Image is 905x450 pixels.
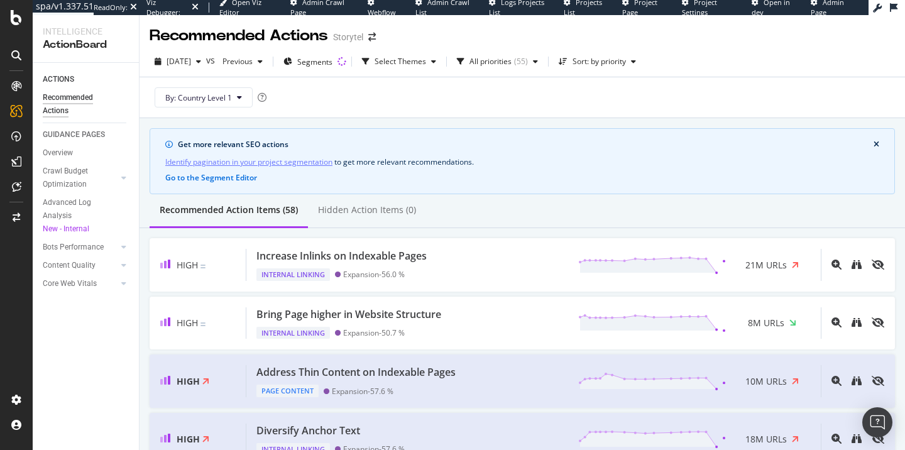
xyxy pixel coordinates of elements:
div: info banner [150,128,895,194]
a: Identify pagination in your project segmentation [165,155,332,168]
div: Content Quality [43,259,96,272]
div: Internal Linking [256,327,330,339]
span: High [177,433,200,445]
div: Get more relevant SEO actions [178,139,874,150]
button: close banner [870,138,882,151]
div: to get more relevant recommendations . [165,155,879,168]
span: 21M URLs [745,259,787,272]
div: Bring Page higher in Website Structure [256,307,441,322]
div: Overview [43,146,73,160]
div: ( 55 ) [514,58,528,65]
button: Previous [217,52,268,72]
span: High [177,259,198,271]
a: Crawl Budget Optimization [43,165,118,191]
div: Advanced Log Analysis [43,196,118,236]
div: Recommended Actions [43,91,118,118]
span: Segments [297,57,332,67]
div: arrow-right-arrow-left [368,33,376,41]
span: 8M URLs [748,317,784,329]
div: Open Intercom Messenger [862,407,892,437]
div: Recommended Actions [150,25,328,47]
a: GUIDANCE PAGES [43,128,130,141]
div: Core Web Vitals [43,277,97,290]
a: binoculars [852,375,862,387]
button: Go to the Segment Editor [165,173,257,182]
div: Expansion - 56.0 % [343,270,405,279]
button: Select Themes [357,52,441,72]
div: Diversify Anchor Text [256,424,360,438]
div: Storytel [333,31,363,43]
div: magnifying-glass-plus [831,434,842,444]
div: New - Internal [43,222,118,236]
div: ActionBoard [43,38,129,52]
div: magnifying-glass-plus [831,376,842,386]
div: Sort: by priority [573,58,626,65]
a: Recommended Actions [43,91,130,118]
div: Hidden Action Items (0) [318,204,416,216]
div: Select Themes [375,58,426,65]
a: Core Web Vitals [43,277,118,290]
div: Expansion - 57.6 % [332,387,393,396]
div: Recommended Action Items (58) [160,204,298,216]
div: eye-slash [872,434,884,444]
div: ReadOnly: [94,3,128,13]
div: ACTIONS [43,73,74,86]
div: Bots Performance [43,241,104,254]
span: High [177,375,200,387]
div: eye-slash [872,376,884,386]
img: Equal [200,322,206,326]
a: binoculars [852,433,862,445]
div: magnifying-glass-plus [831,317,842,327]
button: By: Country Level 1 [155,87,253,107]
button: [DATE] [150,52,206,72]
div: All priorities [469,58,512,65]
a: binoculars [852,259,862,271]
a: Advanced Log AnalysisNew - Internal [43,196,130,236]
div: binoculars [852,317,862,327]
span: 18M URLs [745,433,787,446]
div: Increase Inlinks on Indexable Pages [256,249,427,263]
a: Bots Performance [43,241,118,254]
button: Segments [278,52,337,72]
span: Webflow [368,8,396,17]
button: All priorities(55) [452,52,543,72]
span: By: Country Level 1 [165,92,232,103]
div: binoculars [852,260,862,270]
a: binoculars [852,317,862,329]
div: GUIDANCE PAGES [43,128,105,141]
a: Overview [43,146,130,160]
span: 10M URLs [745,375,787,388]
span: High [177,317,198,329]
div: Address Thin Content on Indexable Pages [256,365,456,380]
div: Crawl Budget Optimization [43,165,109,191]
div: Internal Linking [256,268,330,281]
a: Content Quality [43,259,118,272]
img: Equal [200,265,206,268]
div: eye-slash [872,260,884,270]
button: Sort: by priority [554,52,641,72]
div: magnifying-glass-plus [831,260,842,270]
div: eye-slash [872,317,884,327]
div: Expansion - 50.7 % [343,328,405,337]
div: binoculars [852,376,862,386]
span: vs [206,54,217,67]
a: ACTIONS [43,73,130,86]
div: binoculars [852,434,862,444]
span: Previous [217,56,253,67]
div: Intelligence [43,25,129,38]
div: Page Content [256,385,319,397]
span: 2025 Sep. 11th [167,56,191,67]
